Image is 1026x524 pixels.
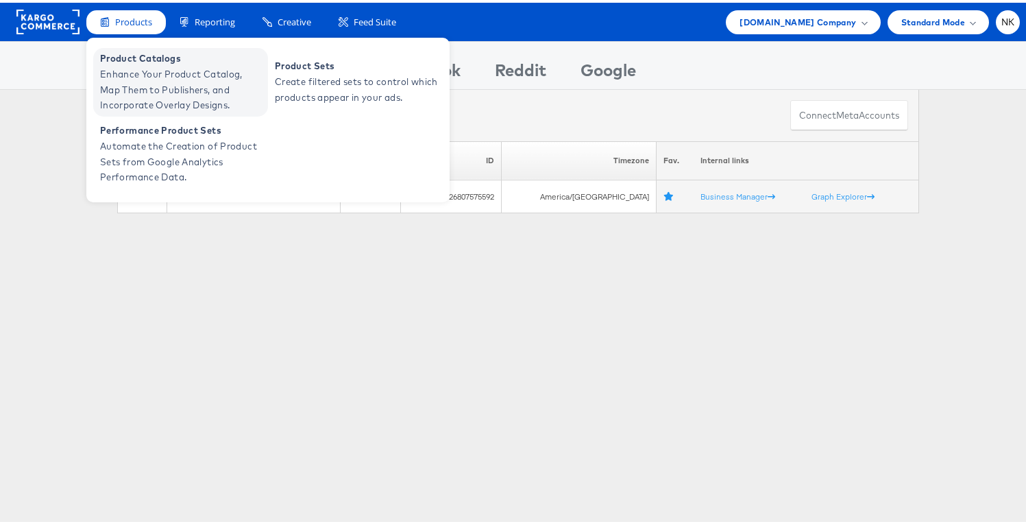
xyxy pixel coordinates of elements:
[115,13,152,26] span: Products
[501,139,656,178] th: Timezone
[278,13,311,26] span: Creative
[100,120,265,136] span: Performance Product Sets
[790,97,908,128] button: ConnectmetaAccounts
[495,56,546,86] div: Reddit
[581,56,636,86] div: Google
[901,12,965,27] span: Standard Mode
[1001,15,1015,24] span: NK
[354,13,396,26] span: Feed Suite
[811,189,875,199] a: Graph Explorer
[501,178,656,211] td: America/[GEOGRAPHIC_DATA]
[100,48,265,64] span: Product Catalogs
[740,12,856,27] span: [DOMAIN_NAME] Company
[401,178,502,211] td: 1993426807575592
[268,45,443,114] a: Product Sets Create filtered sets to control which products appear in your ads.
[275,56,439,71] span: Product Sets
[275,71,439,103] span: Create filtered sets to control which products appear in your ads.
[93,117,268,186] a: Performance Product Sets Automate the Creation of Product Sets from Google Analytics Performance ...
[836,106,859,119] span: meta
[195,13,235,26] span: Reporting
[100,64,265,110] span: Enhance Your Product Catalog, Map Them to Publishers, and Incorporate Overlay Designs.
[401,139,502,178] th: ID
[100,136,265,182] span: Automate the Creation of Product Sets from Google Analytics Performance Data.
[700,189,775,199] a: Business Manager
[93,45,268,114] a: Product Catalogs Enhance Your Product Catalog, Map Them to Publishers, and Incorporate Overlay De...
